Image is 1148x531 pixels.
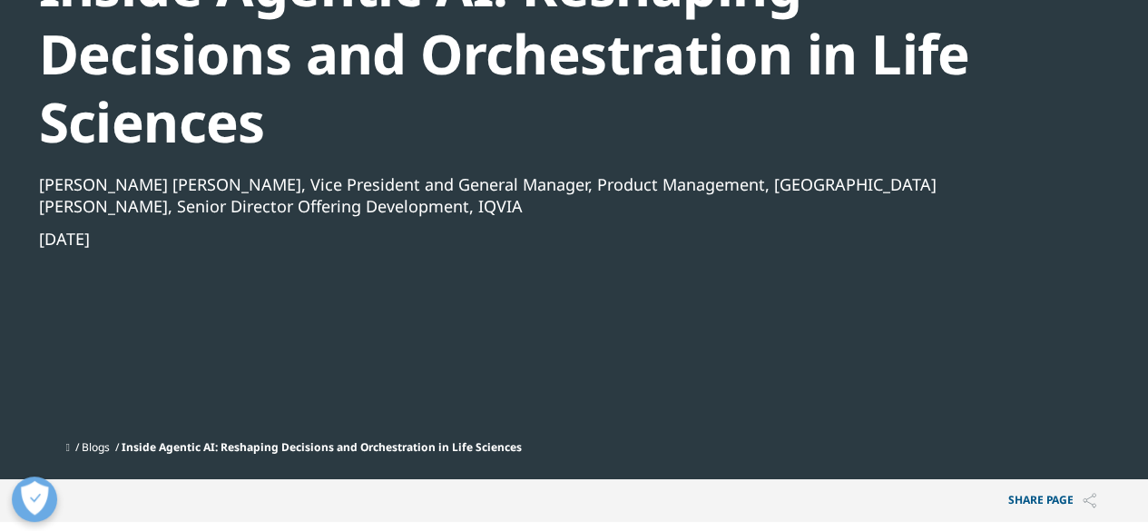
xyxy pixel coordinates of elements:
p: Share PAGE [995,479,1110,522]
img: Share PAGE [1083,493,1096,508]
div: [PERSON_NAME] [PERSON_NAME], Vice President and General Manager, Product Management, [GEOGRAPHIC_... [39,173,1012,195]
div: [PERSON_NAME], Senior Director Offering Development, IQVIA [39,195,1012,217]
button: Voorkeuren openen [12,477,57,522]
div: [DATE] [39,228,1012,250]
button: Share PAGEShare PAGE [995,479,1110,522]
a: Blogs [82,439,110,455]
span: Inside Agentic AI: Reshaping Decisions and Orchestration in Life Sciences [122,439,522,455]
